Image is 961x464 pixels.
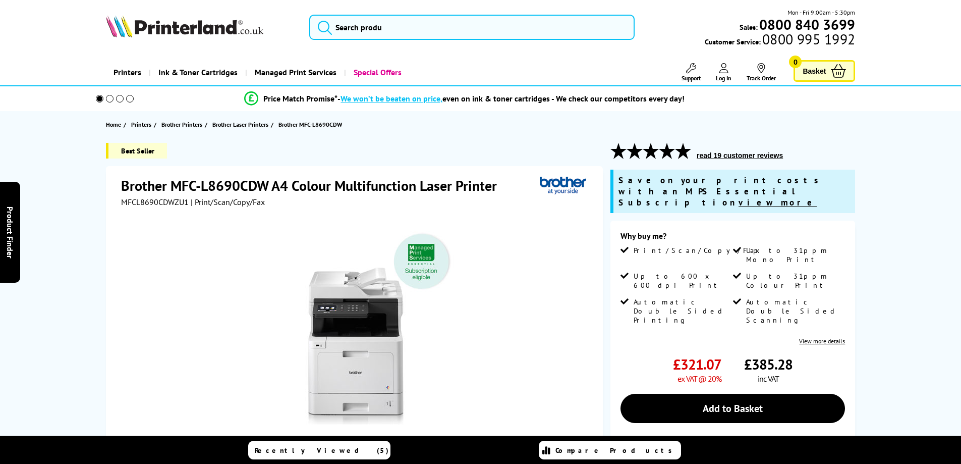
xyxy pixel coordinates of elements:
[344,60,409,85] a: Special Offers
[758,20,855,29] a: 0800 840 3699
[212,119,271,130] a: Brother Laser Printers
[121,197,189,207] span: MFCL8690CDWZU1
[263,93,337,104] span: Price Match Promise*
[245,60,344,85] a: Managed Print Services
[759,15,855,34] b: 0800 840 3699
[739,197,817,208] u: view more
[131,119,151,130] span: Printers
[82,90,847,108] li: modal_Promise
[106,119,124,130] a: Home
[761,34,855,44] span: 0800 995 1992
[131,119,154,130] a: Printers
[746,297,843,325] span: Automatic Double Sided Scanning
[106,119,121,130] span: Home
[634,297,730,325] span: Automatic Double Sided Printing
[161,119,205,130] a: Brother Printers
[620,231,845,246] div: Why buy me?
[5,206,15,258] span: Product Finder
[106,15,263,37] img: Printerland Logo
[149,60,245,85] a: Ink & Toner Cartridges
[746,246,843,264] span: Up to 31ppm Mono Print
[747,63,776,82] a: Track Order
[787,8,855,17] span: Mon - Fri 9:00am - 5:30pm
[618,175,823,208] span: Save on your print costs with an MPS Essential Subscription
[746,272,843,290] span: Up to 31ppm Colour Print
[794,60,855,82] a: Basket 0
[716,63,731,82] a: Log In
[278,121,342,128] span: Brother MFC-L8690CDW
[744,355,793,374] span: £385.28
[682,63,701,82] a: Support
[789,56,802,68] span: 0
[106,60,149,85] a: Printers
[309,15,635,40] input: Search produ
[341,93,442,104] span: We won’t be beaten on price,
[682,74,701,82] span: Support
[539,441,681,459] a: Compare Products
[634,272,730,290] span: Up to 600 x 600 dpi Print
[212,119,268,130] span: Brother Laser Printers
[337,93,685,104] div: - even on ink & toner cartridges - We check our competitors every day!
[673,355,721,374] span: £321.07
[740,22,758,32] span: Sales:
[106,15,297,39] a: Printerland Logo
[248,441,390,459] a: Recently Viewed (5)
[540,176,586,195] img: Brother
[191,197,265,207] span: | Print/Scan/Copy/Fax
[106,143,167,159] span: Best Seller
[620,394,845,423] a: Add to Basket
[677,374,721,384] span: ex VAT @ 20%
[716,74,731,82] span: Log In
[255,446,389,455] span: Recently Viewed (5)
[161,119,202,130] span: Brother Printers
[634,246,763,255] span: Print/Scan/Copy/Fax
[799,337,845,345] a: View more details
[803,64,826,78] span: Basket
[758,374,779,384] span: inc VAT
[158,60,238,85] span: Ink & Toner Cartridges
[257,227,455,425] img: Brother MFC-L8690CDW
[694,151,786,160] button: read 19 customer reviews
[555,446,677,455] span: Compare Products
[705,34,855,46] span: Customer Service:
[121,176,507,195] h1: Brother MFC-L8690CDW A4 Colour Multifunction Laser Printer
